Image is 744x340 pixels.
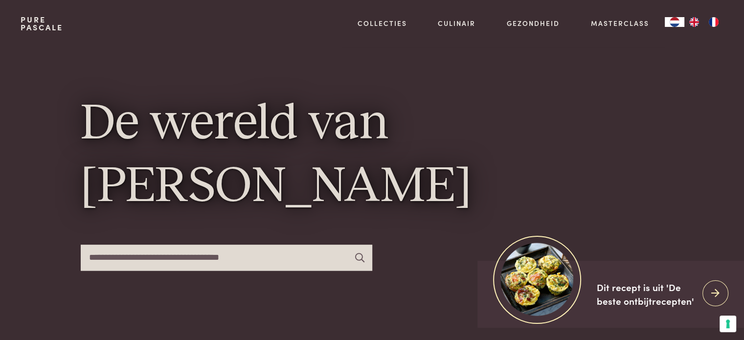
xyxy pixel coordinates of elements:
[665,17,684,27] a: NL
[358,18,407,28] a: Collecties
[507,18,560,28] a: Gezondheid
[438,18,475,28] a: Culinair
[665,17,684,27] div: Language
[684,17,723,27] ul: Language list
[597,280,695,308] div: Dit recept is uit 'De beste ontbijtrecepten'
[477,261,744,328] a: https://admin.purepascale.com/wp-content/uploads/2025/04/Home_button_eitjes.png Dit recept is uit...
[665,17,723,27] aside: Language selected: Nederlands
[720,316,736,332] button: Uw voorkeuren voor toestemming voor trackingtechnologieën
[21,16,63,31] a: PurePascale
[591,18,649,28] a: Masterclass
[704,17,723,27] a: FR
[684,17,704,27] a: EN
[498,241,576,318] img: https://admin.purepascale.com/wp-content/uploads/2025/04/Home_button_eitjes.png
[81,94,664,219] h1: De wereld van [PERSON_NAME]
